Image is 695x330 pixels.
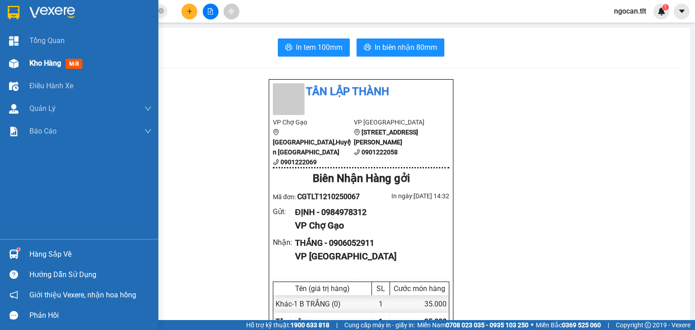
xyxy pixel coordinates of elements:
[9,36,19,46] img: dashboard-icon
[392,284,447,293] div: Cước món hàng
[224,4,239,19] button: aim
[375,42,437,53] span: In biên nhận 80mm
[372,295,390,313] div: 1
[536,320,601,330] span: Miền Bắc
[8,6,19,19] img: logo-vxr
[10,270,18,279] span: question-circle
[246,320,329,330] span: Hỗ trợ kỹ thuật:
[297,192,360,201] span: CGTLT1210250067
[361,191,449,201] div: In ngày: [DATE] 14:32
[144,128,152,135] span: down
[296,42,343,53] span: In tem 100mm
[417,320,528,330] span: Miền Nam
[181,4,197,19] button: plus
[9,81,19,91] img: warehouse-icon
[5,65,201,89] div: Chợ Gạo
[273,117,354,127] li: VP Chợ Gạo
[379,317,383,326] span: 1
[29,268,152,282] div: Hướng dẫn sử dụng
[29,289,136,301] span: Giới thiệu Vexere, nhận hoa hồng
[276,300,341,308] span: Khác - 1 B TRẮNG (0)
[295,206,442,219] div: ĐỊNH - 0984978312
[273,170,449,187] div: Biên Nhận Hàng gởi
[228,8,234,14] span: aim
[9,104,19,114] img: warehouse-icon
[273,237,295,248] div: Nhận :
[662,4,669,10] sup: 1
[66,59,82,69] span: mới
[29,103,56,114] span: Quản Lý
[354,129,418,146] b: [STREET_ADDRESS][PERSON_NAME]
[362,148,398,156] b: 0901222058
[273,139,351,156] b: [GEOGRAPHIC_DATA],Huyện [GEOGRAPHIC_DATA]
[608,320,609,330] span: |
[645,322,651,328] span: copyright
[531,323,533,327] span: ⚪️
[354,129,360,135] span: environment
[273,83,449,100] li: Tân Lập Thành
[295,219,442,233] div: VP Chợ Gạo
[273,159,279,165] span: phone
[295,237,442,249] div: THẮNG - 0906052911
[354,117,435,127] li: VP [GEOGRAPHIC_DATA]
[207,8,214,14] span: file-add
[9,127,19,136] img: solution-icon
[295,249,442,263] div: VP [GEOGRAPHIC_DATA]
[158,8,164,14] span: close-circle
[29,125,57,137] span: Báo cáo
[562,321,601,329] strong: 0369 525 060
[364,43,371,52] span: printer
[674,4,690,19] button: caret-down
[203,4,219,19] button: file-add
[278,38,350,57] button: printerIn tem 100mm
[9,59,19,68] img: warehouse-icon
[273,191,361,202] div: Mã đơn:
[446,321,528,329] strong: 0708 023 035 - 0935 103 250
[281,158,317,166] b: 0901222069
[664,4,667,10] span: 1
[354,149,360,155] span: phone
[424,317,447,326] span: 35.000
[29,248,152,261] div: Hàng sắp về
[158,7,164,16] span: close-circle
[10,311,18,320] span: message
[678,7,686,15] span: caret-down
[390,295,449,313] div: 35.000
[273,129,279,135] span: environment
[29,80,73,91] span: Điều hành xe
[374,284,387,293] div: SL
[336,320,338,330] span: |
[357,38,444,57] button: printerIn biên nhận 80mm
[29,35,65,46] span: Tổng Quan
[29,309,152,322] div: Phản hồi
[17,248,20,251] sup: 1
[657,7,666,15] img: icon-new-feature
[290,321,329,329] strong: 1900 633 818
[285,43,292,52] span: printer
[276,317,310,326] span: Tổng cộng
[276,284,369,293] div: Tên (giá trị hàng)
[42,43,165,59] text: CGTLT1210250067
[10,291,18,299] span: notification
[344,320,415,330] span: Cung cấp máy in - giấy in:
[186,8,193,14] span: plus
[607,5,653,17] span: ngocan.tlt
[144,105,152,112] span: down
[29,59,61,67] span: Kho hàng
[9,249,19,259] img: warehouse-icon
[273,206,295,217] div: Gửi :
